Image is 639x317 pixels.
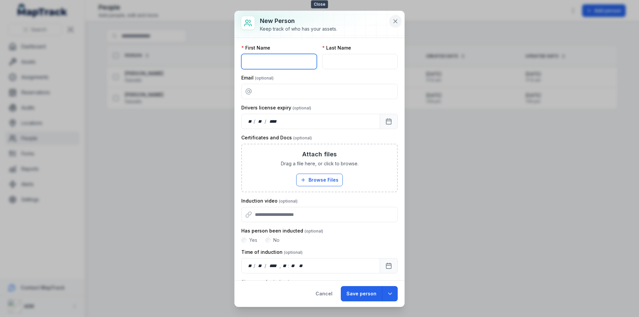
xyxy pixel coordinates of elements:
[288,262,290,269] div: :
[241,249,303,255] label: Time of induction
[296,174,343,186] button: Browse Files
[247,118,254,125] div: day,
[265,262,267,269] div: /
[310,286,338,301] button: Cancel
[302,150,337,159] h3: Attach files
[241,104,311,111] label: Drivers license expiry
[260,26,337,32] div: Keep track of who has your assets.
[260,16,337,26] h3: New person
[322,45,351,51] label: Last Name
[241,134,312,141] label: Certificates and Docs
[282,262,288,269] div: hour,
[311,0,328,8] span: Close
[256,118,265,125] div: month,
[280,262,282,269] div: ,
[380,258,398,273] button: Calendar
[267,118,279,125] div: year,
[241,279,315,285] label: Signature for induction
[341,286,382,301] button: Save person
[273,237,280,243] label: No
[380,114,398,129] button: Calendar
[298,262,305,269] div: am/pm,
[241,45,270,51] label: First Name
[265,118,267,125] div: /
[247,262,254,269] div: day,
[290,262,296,269] div: minute,
[241,75,274,81] label: Email
[281,160,358,167] span: Drag a file here, or click to browse.
[241,228,323,234] label: Has person been inducted
[267,262,279,269] div: year,
[254,118,256,125] div: /
[254,262,256,269] div: /
[256,262,265,269] div: month,
[249,237,257,243] label: Yes
[241,198,298,204] label: Induction video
